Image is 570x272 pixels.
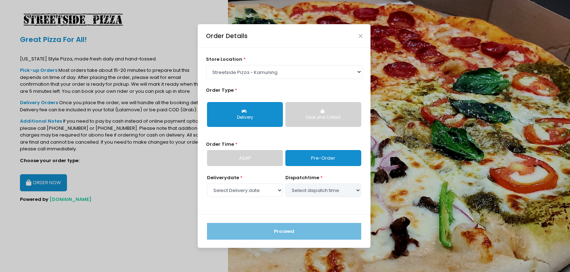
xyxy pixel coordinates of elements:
div: Order Details [206,31,248,41]
span: Order Time [206,141,234,148]
a: Pre-Order [285,150,361,166]
span: Order Type [206,87,234,94]
button: Proceed [207,223,361,240]
button: Close [359,34,362,38]
button: Delivery [207,102,283,127]
span: dispatch time [285,174,319,181]
span: Delivery date [207,174,239,181]
div: Click and Collect [290,114,356,121]
div: Delivery [212,114,278,121]
button: Click and Collect [285,102,361,127]
a: ASAP [207,150,283,166]
span: store location [206,56,242,63]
